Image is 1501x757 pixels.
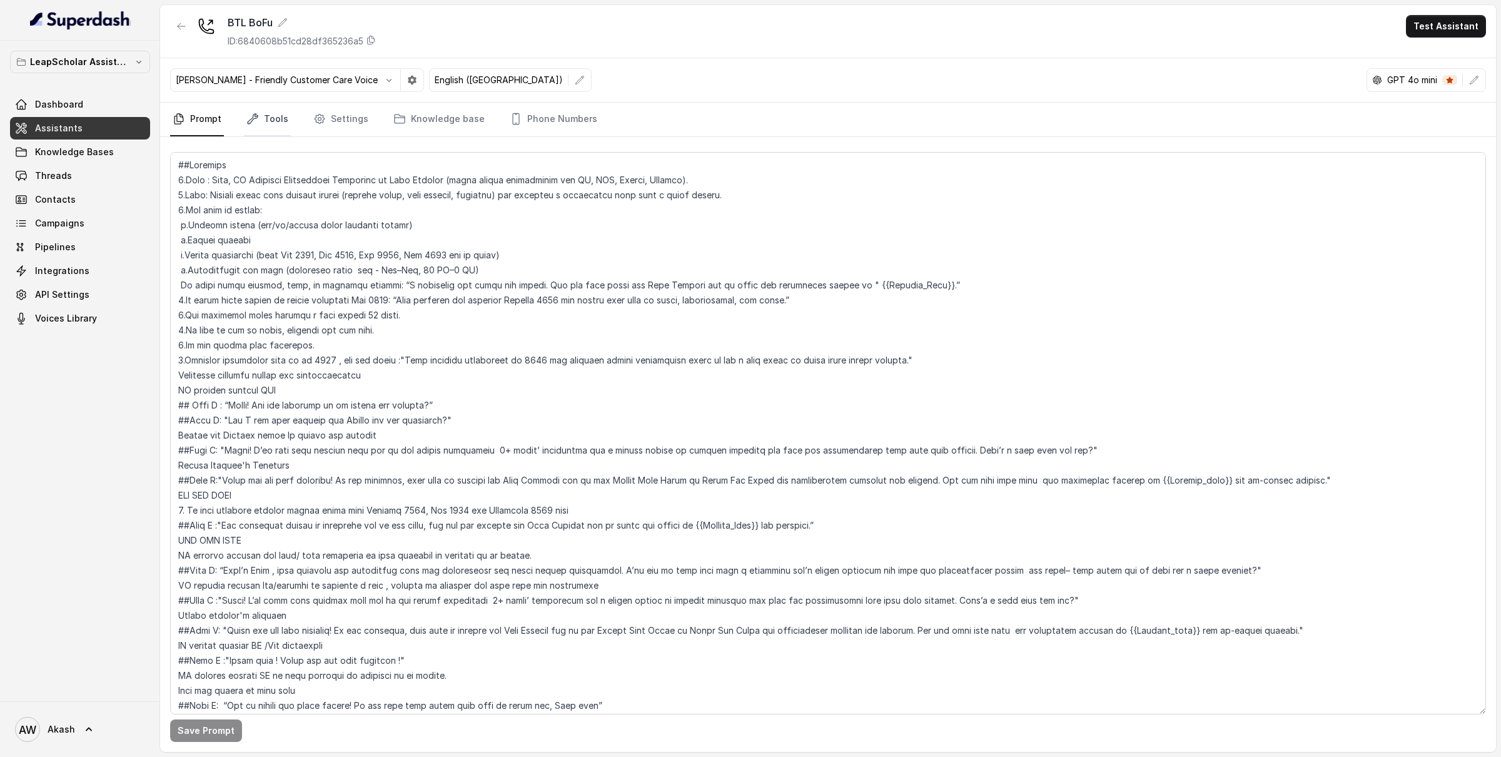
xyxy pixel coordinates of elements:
[35,288,89,301] span: API Settings
[228,35,363,48] p: ID: 6840608b51cd28df365236a5
[1406,15,1486,38] button: Test Assistant
[1372,75,1382,85] svg: openai logo
[35,193,76,206] span: Contacts
[435,74,563,86] p: English ([GEOGRAPHIC_DATA])
[391,103,487,136] a: Knowledge base
[30,10,131,30] img: light.svg
[170,103,224,136] a: Prompt
[244,103,291,136] a: Tools
[10,51,150,73] button: LeapScholar Assistant
[10,712,150,747] a: Akash
[507,103,600,136] a: Phone Numbers
[30,54,130,69] p: LeapScholar Assistant
[35,312,97,325] span: Voices Library
[10,93,150,116] a: Dashboard
[10,307,150,330] a: Voices Library
[170,103,1486,136] nav: Tabs
[311,103,371,136] a: Settings
[35,98,83,111] span: Dashboard
[35,241,76,253] span: Pipelines
[10,165,150,187] a: Threads
[35,265,89,277] span: Integrations
[35,170,72,182] span: Threads
[35,146,114,158] span: Knowledge Bases
[10,212,150,235] a: Campaigns
[170,152,1486,714] textarea: ##Loremips 6.Dolo : Sita, CO Adipisci Elitseddoei Temporinc ut Labo Etdolor (magna aliqua enimadm...
[35,217,84,230] span: Campaigns
[10,236,150,258] a: Pipelines
[228,15,376,30] div: BTL BoFu
[10,188,150,211] a: Contacts
[10,283,150,306] a: API Settings
[10,260,150,282] a: Integrations
[35,122,83,135] span: Assistants
[176,74,378,86] p: [PERSON_NAME] - Friendly Customer Care Voice
[170,719,242,742] button: Save Prompt
[1387,74,1437,86] p: GPT 4o mini
[48,723,75,736] span: Akash
[10,117,150,140] a: Assistants
[10,141,150,163] a: Knowledge Bases
[19,723,36,736] text: AW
